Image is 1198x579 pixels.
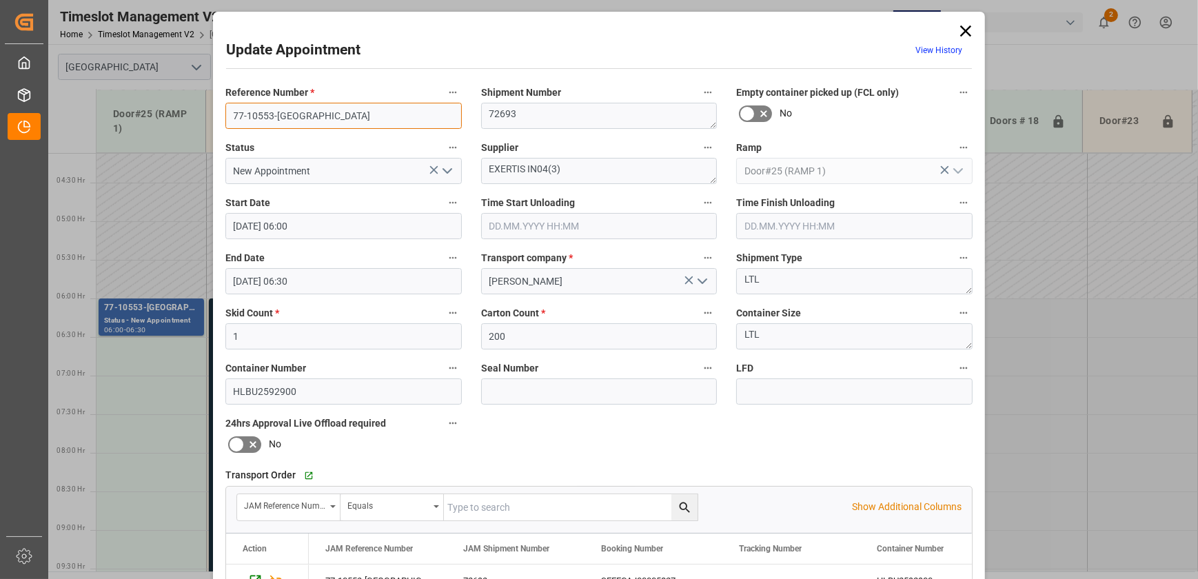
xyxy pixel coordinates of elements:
[444,304,462,322] button: Skid Count *
[699,194,717,212] button: Time Start Unloading
[269,437,281,451] span: No
[877,544,944,553] span: Container Number
[225,306,279,321] span: Skid Count
[444,494,698,520] input: Type to search
[955,304,973,322] button: Container Size
[225,251,265,265] span: End Date
[481,141,518,155] span: Supplier
[601,544,663,553] span: Booking Number
[481,251,573,265] span: Transport company
[852,500,962,514] p: Show Additional Columns
[237,494,341,520] button: open menu
[699,249,717,267] button: Transport company *
[225,158,462,184] input: Type to search/select
[225,85,314,100] span: Reference Number
[699,359,717,377] button: Seal Number
[444,83,462,101] button: Reference Number *
[444,249,462,267] button: End Date
[691,271,712,292] button: open menu
[481,361,538,376] span: Seal Number
[444,414,462,432] button: 24hrs Approval Live Offload required
[699,304,717,322] button: Carton Count *
[736,196,835,210] span: Time Finish Unloading
[325,544,413,553] span: JAM Reference Number
[736,306,801,321] span: Container Size
[481,196,575,210] span: Time Start Unloading
[444,139,462,156] button: Status
[225,268,462,294] input: DD.MM.YYYY HH:MM
[699,83,717,101] button: Shipment Number
[225,196,270,210] span: Start Date
[736,268,973,294] textarea: LTL
[736,251,802,265] span: Shipment Type
[955,139,973,156] button: Ramp
[481,158,718,184] textarea: EXERTIS IN04(3)
[915,45,962,55] a: View History
[955,249,973,267] button: Shipment Type
[739,544,802,553] span: Tracking Number
[225,213,462,239] input: DD.MM.YYYY HH:MM
[463,544,549,553] span: JAM Shipment Number
[780,106,792,121] span: No
[225,361,306,376] span: Container Number
[736,158,973,184] input: Type to search/select
[481,306,545,321] span: Carton Count
[341,494,444,520] button: open menu
[226,39,361,61] h2: Update Appointment
[955,194,973,212] button: Time Finish Unloading
[955,359,973,377] button: LFD
[225,468,296,482] span: Transport Order
[347,496,429,512] div: Equals
[481,85,561,100] span: Shipment Number
[481,213,718,239] input: DD.MM.YYYY HH:MM
[946,161,967,182] button: open menu
[444,194,462,212] button: Start Date
[699,139,717,156] button: Supplier
[444,359,462,377] button: Container Number
[225,416,386,431] span: 24hrs Approval Live Offload required
[671,494,698,520] button: search button
[243,544,267,553] div: Action
[225,141,254,155] span: Status
[736,141,762,155] span: Ramp
[436,161,456,182] button: open menu
[244,496,325,512] div: JAM Reference Number
[736,213,973,239] input: DD.MM.YYYY HH:MM
[736,361,753,376] span: LFD
[955,83,973,101] button: Empty container picked up (FCL only)
[736,85,899,100] span: Empty container picked up (FCL only)
[481,103,718,129] textarea: 72693
[736,323,973,349] textarea: LTL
